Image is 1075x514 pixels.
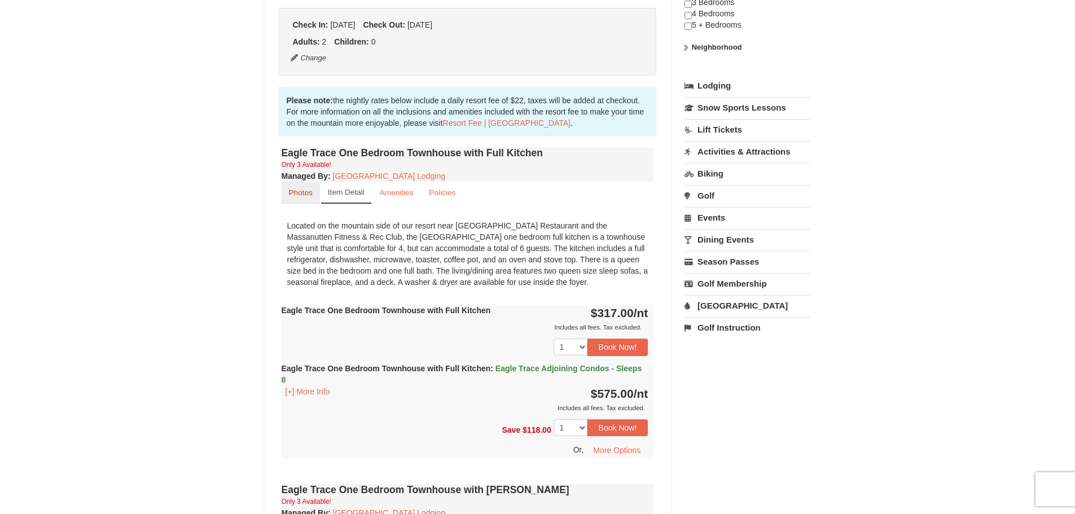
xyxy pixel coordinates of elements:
a: Golf [685,185,810,206]
span: /nt [634,306,648,319]
strong: : [282,172,331,181]
strong: Children: [334,37,368,46]
a: Policies [422,182,463,204]
button: Book Now! [587,419,648,436]
div: Includes all fees. Tax excluded. [282,322,648,333]
button: [+] More Info [282,385,334,398]
small: Only 3 Available! [282,161,331,169]
a: Golf Membership [685,273,810,294]
small: Only 3 Available! [282,498,331,506]
a: Amenities [372,182,421,204]
a: [GEOGRAPHIC_DATA] [685,295,810,316]
span: $118.00 [523,425,551,434]
span: /nt [634,387,648,400]
a: [GEOGRAPHIC_DATA] Lodging [333,172,445,181]
small: Amenities [380,188,414,197]
span: [DATE] [330,20,355,29]
span: [DATE] [407,20,432,29]
a: Biking [685,163,810,184]
span: $575.00 [591,387,634,400]
span: Save [502,425,520,434]
strong: Check In: [293,20,328,29]
a: Lodging [685,76,810,96]
small: Item Detail [328,188,365,196]
span: Managed By [282,172,328,181]
span: Or, [573,445,584,454]
a: Activities & Attractions [685,141,810,162]
div: Includes all fees. Tax excluded. [282,402,648,414]
button: Change [290,52,327,64]
span: 0 [371,37,376,46]
a: Season Passes [685,251,810,272]
a: Dining Events [685,229,810,250]
strong: $317.00 [591,306,648,319]
h4: Eagle Trace One Bedroom Townhouse with [PERSON_NAME] [282,484,654,495]
a: Item Detail [321,182,371,204]
strong: Neighborhood [692,43,742,51]
strong: Adults: [293,37,320,46]
h4: Eagle Trace One Bedroom Townhouse with Full Kitchen [282,147,654,159]
button: Book Now! [587,339,648,355]
div: Located on the mountain side of our resort near [GEOGRAPHIC_DATA] Restaurant and the Massanutten ... [282,214,654,293]
a: Events [685,207,810,228]
a: Lift Tickets [685,119,810,140]
a: Resort Fee | [GEOGRAPHIC_DATA] [443,118,571,128]
a: Photos [282,182,320,204]
a: Golf Instruction [685,317,810,338]
small: Photos [289,188,313,197]
span: 2 [322,37,327,46]
span: Eagle Trace Adjoining Condos - Sleeps 8 [282,364,642,384]
a: Snow Sports Lessons [685,97,810,118]
strong: Please note: [287,96,333,105]
div: the nightly rates below include a daily resort fee of $22, taxes will be added at checkout. For m... [279,87,657,137]
strong: Eagle Trace One Bedroom Townhouse with Full Kitchen [282,364,642,384]
button: More Options [586,442,648,459]
span: : [490,364,493,373]
small: Policies [429,188,455,197]
strong: Check Out: [363,20,405,29]
strong: Eagle Trace One Bedroom Townhouse with Full Kitchen [282,306,491,315]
